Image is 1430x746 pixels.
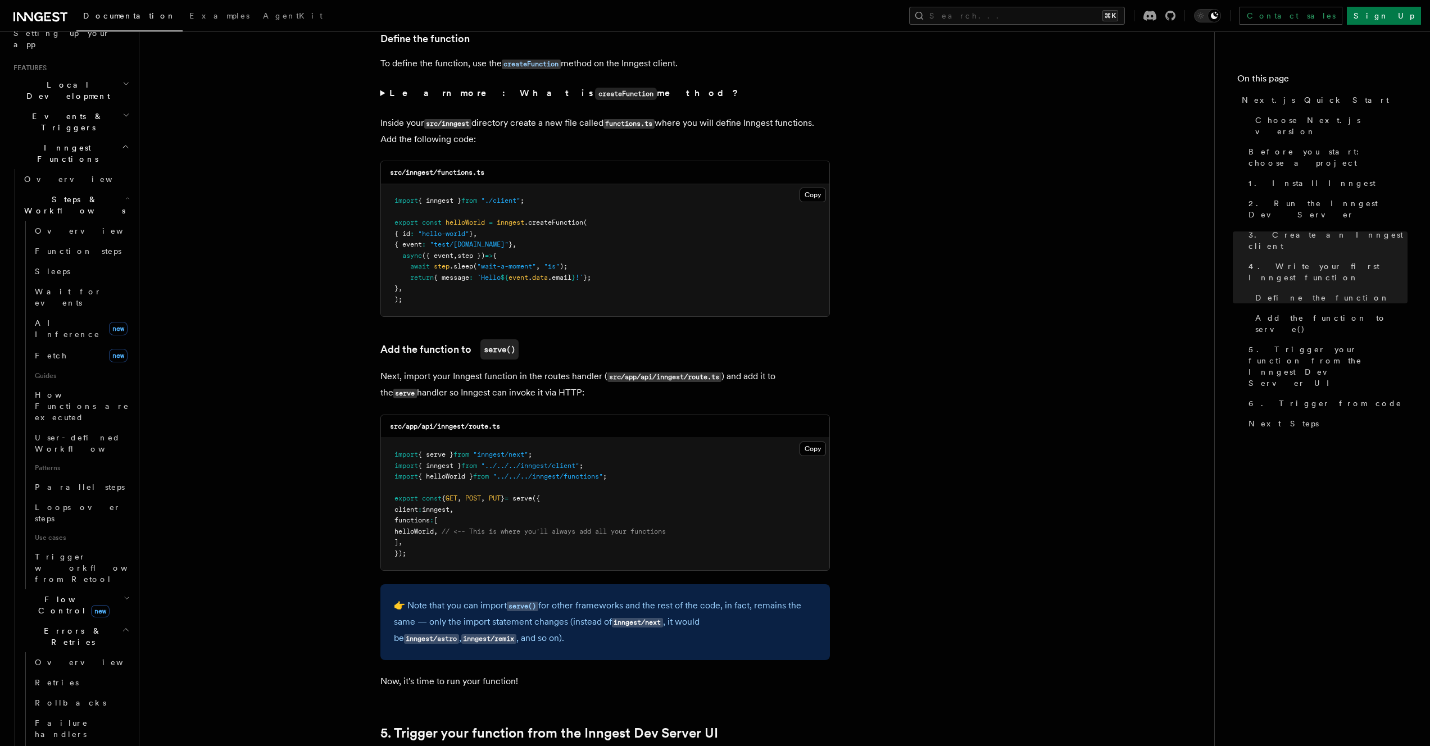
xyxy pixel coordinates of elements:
span: data [532,274,548,281]
span: return [410,274,434,281]
span: async [402,252,422,260]
span: Examples [189,11,249,20]
span: ; [603,472,607,480]
code: src/app/api/inngest/route.ts [390,422,500,430]
span: const [422,219,442,226]
span: ({ [532,494,540,502]
a: Overview [30,221,132,241]
span: , [481,494,485,502]
a: How Functions are executed [30,385,132,427]
span: Add the function to serve() [1255,312,1408,335]
code: serve [393,389,417,398]
a: Choose Next.js version [1251,110,1408,142]
button: Events & Triggers [9,106,132,138]
span: Features [9,63,47,72]
span: // <-- This is where you'll always add all your functions [442,527,666,535]
span: = [489,219,493,226]
span: : [469,274,473,281]
span: 5. Trigger your function from the Inngest Dev Server UI [1249,344,1408,389]
span: ({ event [422,252,453,260]
button: Inngest Functions [9,138,132,169]
span: const [422,494,442,502]
span: new [91,605,110,617]
span: { event [394,240,422,248]
span: ); [560,262,568,270]
span: } [571,274,575,281]
span: . [528,274,532,281]
span: .sleep [450,262,473,270]
span: "../../../inngest/client" [481,462,579,470]
span: client [394,506,418,513]
span: Events & Triggers [9,111,122,133]
span: Before you start: choose a project [1249,146,1408,169]
a: Next.js Quick Start [1237,90,1408,110]
span: "1s" [544,262,560,270]
span: Parallel steps [35,483,125,492]
code: inngest/next [612,618,663,627]
span: from [453,451,469,458]
a: Add the function toserve() [380,339,519,360]
button: Flow Controlnew [20,589,132,621]
span: GET [446,494,457,502]
span: [ [434,516,438,524]
span: serve [512,494,532,502]
a: Loops over steps [30,497,132,529]
a: 2. Run the Inngest Dev Server [1244,193,1408,225]
p: To define the function, use the method on the Inngest client. [380,56,830,72]
span: Guides [30,367,132,385]
span: } [509,240,512,248]
span: ${ [501,274,509,281]
a: AI Inferencenew [30,313,132,344]
span: Loops over steps [35,503,121,523]
span: }; [583,274,591,281]
a: AgentKit [256,3,329,30]
span: , [398,538,402,546]
span: `Hello [477,274,501,281]
span: inngest [422,506,450,513]
button: Toggle dark mode [1194,9,1221,22]
span: { [493,252,497,260]
a: Fetchnew [30,344,132,367]
span: "wait-a-moment" [477,262,536,270]
button: Search...⌘K [909,7,1125,25]
span: Failure handlers [35,718,88,739]
a: 3. Create an Inngest client [1244,225,1408,256]
span: "../../../inngest/functions" [493,472,603,480]
span: import [394,451,418,458]
a: 5. Trigger your function from the Inngest Dev Server UI [1244,339,1408,393]
span: , [536,262,540,270]
span: => [485,252,493,260]
a: Before you start: choose a project [1244,142,1408,173]
a: Failure handlers [30,713,132,744]
a: Next Steps [1244,413,1408,434]
span: inngest [497,219,524,226]
span: { helloWorld } [418,472,473,480]
span: functions [394,516,430,524]
span: "inngest/next" [473,451,528,458]
a: Define the function [1251,288,1408,308]
a: 5. Trigger your function from the Inngest Dev Server UI [380,725,718,741]
span: ; [520,197,524,204]
span: from [461,197,477,204]
span: } [469,230,473,238]
span: , [450,506,453,513]
code: src/inngest/functions.ts [390,169,484,176]
a: createFunction [502,58,561,69]
span: from [473,472,489,480]
span: , [434,527,438,535]
a: Contact sales [1240,7,1342,25]
span: Retries [35,678,79,687]
span: Fetch [35,351,67,360]
button: Errors & Retries [20,621,132,652]
span: helloWorld [394,527,434,535]
a: User-defined Workflows [30,427,132,459]
strong: Learn more: What is method? [389,88,741,98]
a: Documentation [76,3,183,31]
a: Trigger workflows from Retool [30,547,132,589]
span: new [109,322,128,335]
span: AgentKit [263,11,323,20]
span: { [442,494,446,502]
button: Copy [800,442,826,456]
span: How Functions are executed [35,390,129,422]
span: "./client" [481,197,520,204]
